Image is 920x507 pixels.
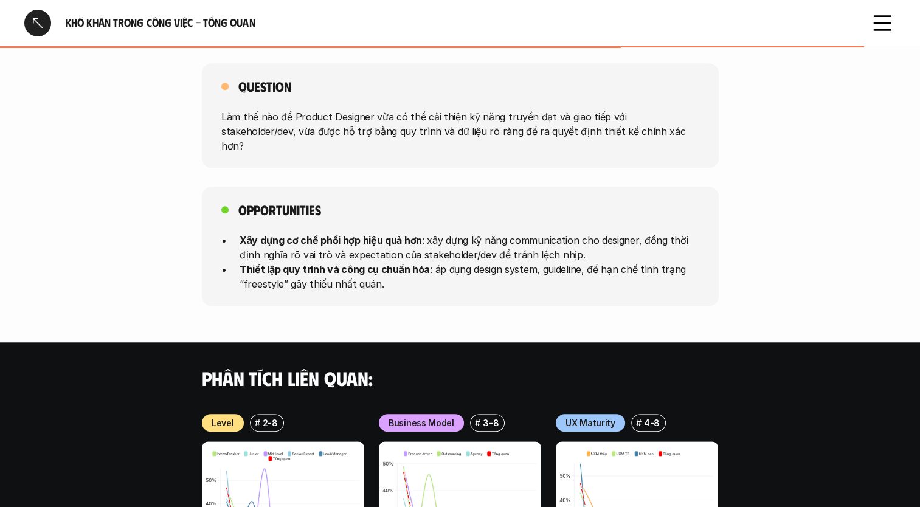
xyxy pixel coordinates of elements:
h4: Phân tích liên quan: [202,367,719,390]
h6: # [254,418,260,427]
h5: Opportunities [238,201,321,218]
p: 2-8 [262,416,277,429]
p: Làm thế nào để Product Designer vừa có thể cải thiện kỹ năng truyền đạt và giao tiếp với stakehol... [221,109,699,153]
p: : xây dựng kỹ năng communication cho designer, đồng thời định nghĩa rõ vai trò và expectation của... [240,233,699,262]
p: 4-8 [644,416,660,429]
p: Business Model [389,416,454,429]
h5: Question [238,78,291,95]
p: UX Maturity [565,416,615,429]
strong: Xây dựng cơ chế phối hợp hiệu quả hơn [240,234,422,246]
p: 3-8 [483,416,499,429]
p: : áp dụng design system, guideline, để hạn chế tình trạng “freestyle” gây thiếu nhất quán. [240,262,699,291]
h6: # [475,418,480,427]
strong: Thiết lập quy trình và công cụ chuẩn hóa [240,263,430,275]
p: Level [212,416,234,429]
h6: # [636,418,642,427]
h6: Khó khăn trong công việc - Tổng quan [66,16,854,30]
